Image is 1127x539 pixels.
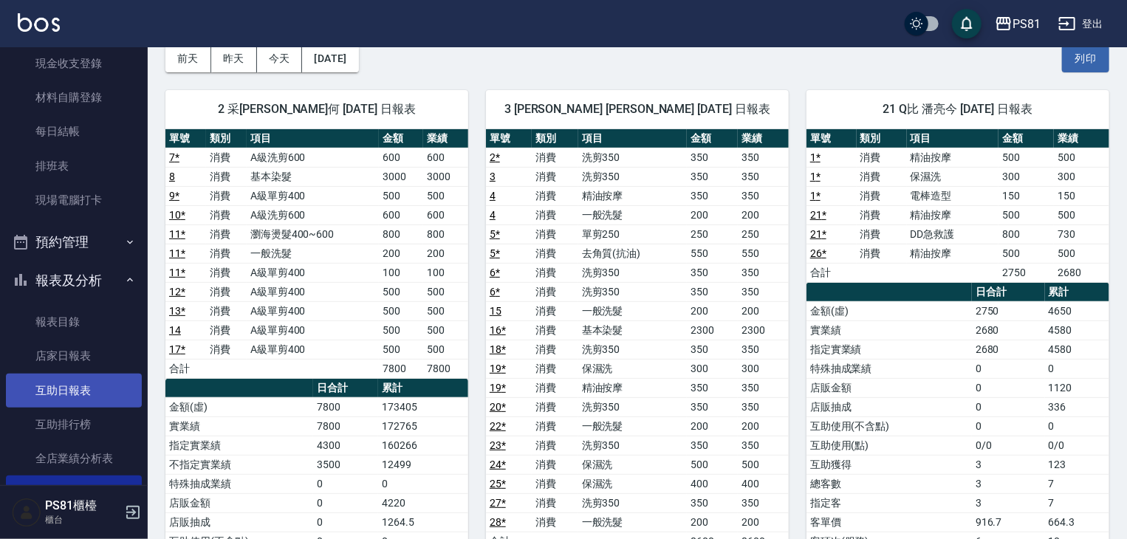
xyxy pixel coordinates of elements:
td: 消費 [532,493,578,512]
a: 3 [490,171,496,182]
th: 項目 [247,129,379,148]
td: 2750 [972,301,1045,320]
td: 消費 [532,263,578,282]
td: 250 [738,224,789,244]
td: 0 [972,359,1045,378]
td: 500 [379,320,424,340]
td: 互助使用(點) [806,436,972,455]
td: 2300 [687,320,738,340]
th: 類別 [206,129,247,148]
td: 0 [378,474,468,493]
a: 互助日報表 [6,374,142,408]
th: 日合計 [972,283,1045,302]
td: 消費 [206,167,247,186]
a: 互助排行榜 [6,408,142,442]
td: 500 [379,340,424,359]
td: 合計 [806,263,857,282]
th: 累計 [1045,283,1109,302]
td: 350 [738,282,789,301]
td: 350 [738,378,789,397]
td: 0 [972,416,1045,436]
td: 350 [687,167,738,186]
td: 500 [998,205,1054,224]
td: 100 [423,263,468,282]
button: 今天 [257,45,303,72]
td: 0/0 [972,436,1045,455]
td: 800 [423,224,468,244]
td: 500 [379,186,424,205]
td: 350 [687,378,738,397]
td: 172765 [378,416,468,436]
td: 150 [1054,186,1109,205]
td: 350 [687,436,738,455]
th: 類別 [857,129,907,148]
td: 互助獲得 [806,455,972,474]
td: 不指定實業績 [165,455,313,474]
button: [DATE] [302,45,358,72]
td: 消費 [206,224,247,244]
td: 客單價 [806,512,972,532]
td: 保濕洗 [578,455,688,474]
td: 瀏海燙髮400~600 [247,224,379,244]
td: 消費 [206,340,247,359]
td: 664.3 [1045,512,1109,532]
td: 店販抽成 [165,512,313,532]
td: 150 [998,186,1054,205]
td: 店販金額 [165,493,313,512]
td: 0 [1045,359,1109,378]
td: 精油按摩 [578,186,688,205]
td: 500 [423,320,468,340]
button: 報表及分析 [6,261,142,300]
td: 800 [998,224,1054,244]
a: 現場電腦打卡 [6,183,142,217]
h5: PS81櫃檯 [45,498,120,513]
td: A級單剪400 [247,263,379,282]
th: 類別 [532,129,578,148]
td: 精油按摩 [907,244,999,263]
td: 0 [313,493,378,512]
td: 4580 [1045,320,1109,340]
td: 消費 [206,186,247,205]
td: 300 [687,359,738,378]
a: 15 [490,305,501,317]
td: 200 [738,301,789,320]
td: 精油按摩 [907,148,999,167]
td: 0 [313,512,378,532]
td: 550 [738,244,789,263]
td: 350 [687,148,738,167]
td: 3 [972,493,1045,512]
td: 0 [972,378,1045,397]
td: 3000 [379,167,424,186]
td: 單剪250 [578,224,688,244]
a: 全店業績分析表 [6,442,142,476]
td: A級單剪400 [247,320,379,340]
td: 消費 [532,148,578,167]
td: 消費 [532,282,578,301]
td: 指定實業績 [806,340,972,359]
td: 300 [1054,167,1109,186]
td: 洗剪350 [578,436,688,455]
td: 916.7 [972,512,1045,532]
td: 3 [972,474,1045,493]
td: 500 [379,301,424,320]
td: 消費 [857,224,907,244]
td: 200 [687,301,738,320]
td: 350 [738,263,789,282]
td: 一般洗髮 [578,416,688,436]
td: 洗剪350 [578,282,688,301]
td: 店販金額 [806,378,972,397]
td: 500 [1054,205,1109,224]
td: 指定客 [806,493,972,512]
td: 消費 [857,148,907,167]
td: 電棒造型 [907,186,999,205]
button: 列印 [1062,45,1109,72]
a: 8 [169,171,175,182]
th: 單號 [165,129,206,148]
td: 0 [313,474,378,493]
td: 基本染髮 [578,320,688,340]
td: 350 [738,340,789,359]
td: 洗剪350 [578,340,688,359]
td: 保濕洗 [578,359,688,378]
td: 金額(虛) [165,397,313,416]
td: 500 [423,301,468,320]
